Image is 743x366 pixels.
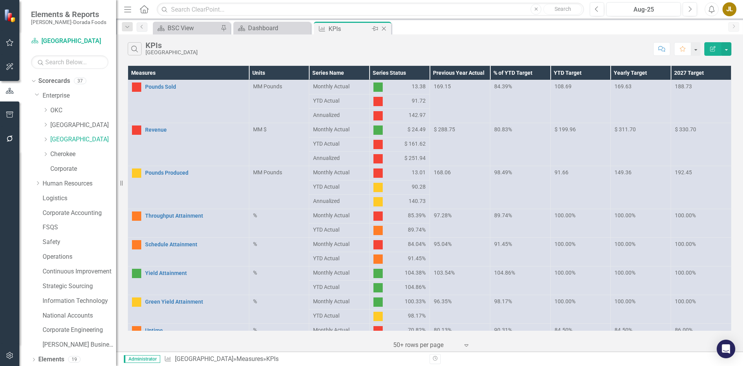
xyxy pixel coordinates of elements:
[313,297,365,305] span: Monthly Actual
[494,327,512,333] span: 90.31%
[68,356,80,363] div: 19
[405,297,426,307] span: 100.33%
[253,241,257,247] span: %
[434,83,451,89] span: 169.15
[128,209,249,238] td: Double-Click to Edit Right Click for Context Menu
[168,23,219,33] div: BSC View
[717,340,735,358] div: Open Intercom Messenger
[43,326,116,335] a: Corporate Engineering
[615,327,632,333] span: 84.50%
[253,169,282,175] span: MM Pounds
[253,83,282,89] span: MM Pounds
[494,83,512,89] span: 84.39%
[313,254,365,262] span: YTD Actual
[253,212,257,218] span: %
[409,197,426,206] span: 140.73
[249,209,309,238] td: Double-Click to Edit
[555,83,572,89] span: 108.69
[675,83,692,89] span: 188.73
[373,240,383,249] img: Below Plan
[434,212,452,218] span: 97.28%
[675,169,692,175] span: 192.45
[31,10,106,19] span: Elements & Reports
[313,269,365,277] span: Monthly Actual
[373,97,383,106] img: Below Plan
[373,111,383,120] img: Below Plan
[373,125,383,135] img: Above Target
[373,82,383,92] img: Above Target
[555,212,575,218] span: 100.00%
[373,312,383,321] img: Caution
[434,298,452,304] span: 96.35%
[555,298,575,304] span: 100.00%
[253,270,257,276] span: %
[408,254,426,264] span: 91.45%
[43,179,116,188] a: Human Resources
[43,91,116,100] a: Enterprise
[409,111,426,120] span: 142.97
[408,226,426,235] span: 89.74%
[373,283,383,292] img: Above Target
[313,283,365,291] span: YTD Actual
[31,37,108,46] a: [GEOGRAPHIC_DATA]
[43,267,116,276] a: Continuous Improvement
[494,298,512,304] span: 98.17%
[43,340,116,349] a: [PERSON_NAME] Business Unit
[38,77,70,86] a: Scorecards
[38,355,64,364] a: Elements
[555,241,575,247] span: 100.00%
[145,170,245,176] a: Pounds Produced
[313,154,365,162] span: Annualized
[373,326,383,335] img: Below Plan
[313,211,365,219] span: Monthly Actual
[373,226,383,235] img: Warning
[434,169,451,175] span: 168.06
[313,312,365,320] span: YTD Actual
[408,211,426,221] span: 85.39%
[313,197,365,205] span: Annualized
[373,140,383,149] img: Below Plan
[615,83,632,89] span: 169.63
[128,80,249,123] td: Double-Click to Edit Right Click for Context Menu
[675,270,696,276] span: 100.00%
[434,126,455,132] span: $ 288.75
[145,299,245,305] a: Green Yield Attainment
[555,126,576,132] span: $ 199.96
[412,183,426,192] span: 90.28
[145,84,245,90] a: Pounds Sold
[615,169,632,175] span: 149.36
[555,327,572,333] span: 84.50%
[132,297,141,307] img: Caution
[145,213,245,219] a: Throughput Attainment
[373,254,383,264] img: Warning
[236,355,263,363] a: Measures
[722,2,736,16] div: JL
[615,298,635,304] span: 100.00%
[313,326,365,334] span: Monthly Actual
[313,226,365,234] span: YTD Actual
[43,297,116,306] a: Information Technology
[132,82,141,92] img: Below Plan
[50,106,116,115] a: OKC
[50,135,116,144] a: [GEOGRAPHIC_DATA]
[555,270,575,276] span: 100.00%
[249,166,309,209] td: Double-Click to Edit
[132,168,141,178] img: Caution
[132,269,141,278] img: Above Target
[313,240,365,248] span: Monthly Actual
[249,324,309,352] td: Double-Click to Edit
[373,168,383,178] img: Below Plan
[43,194,116,203] a: Logistics
[43,282,116,291] a: Strategic Sourcing
[43,311,116,320] a: National Accounts
[145,328,245,333] a: Uptime
[128,324,249,352] td: Double-Click to Edit Right Click for Context Menu
[128,238,249,266] td: Double-Click to Edit Right Click for Context Menu
[675,298,696,304] span: 100.00%
[404,154,426,163] span: $ 251.94
[145,127,245,133] a: Revenue
[313,183,365,191] span: YTD Actual
[543,4,582,15] button: Search
[555,6,571,12] span: Search
[615,126,636,132] span: $ 311.70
